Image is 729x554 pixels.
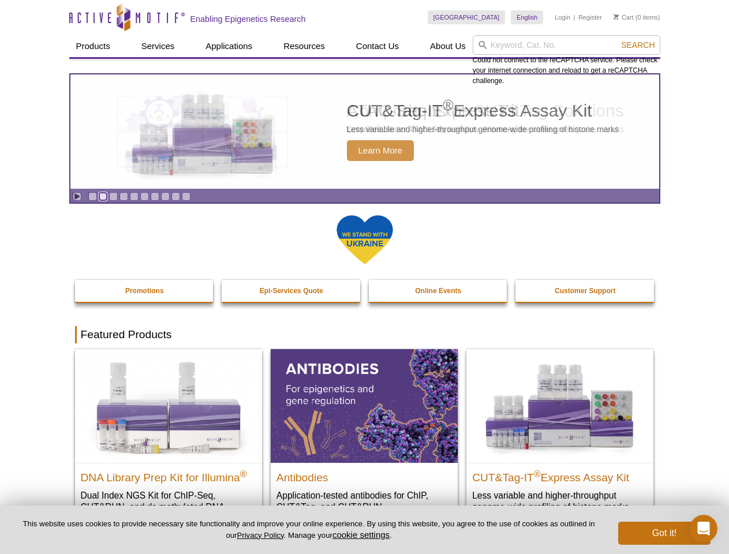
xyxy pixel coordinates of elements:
[515,280,655,302] a: Customer Support
[574,10,575,24] li: |
[423,35,473,57] a: About Us
[134,35,182,57] a: Services
[349,35,406,57] a: Contact Us
[690,515,717,542] iframe: Intercom live chat
[18,519,599,541] p: This website uses cookies to provide necessary site functionality and improve your online experie...
[614,13,634,21] a: Cart
[125,287,164,295] strong: Promotions
[336,214,394,265] img: We Stand With Ukraine
[161,192,170,201] a: Go to slide 8
[473,35,660,55] input: Keyword, Cat. No.
[70,74,659,189] a: CUT&Tag-IT Express Assay Kit CUT&Tag-IT®Express Assay Kit Less variable and higher-throughput gen...
[369,280,509,302] a: Online Events
[332,530,390,540] button: cookie settings
[70,74,659,189] article: CUT&Tag-IT Express Assay Kit
[75,326,655,343] h2: Featured Products
[614,14,619,20] img: Your Cart
[534,469,541,478] sup: ®
[276,466,452,484] h2: Antibodies
[271,349,458,524] a: All Antibodies Antibodies Application-tested antibodies for ChIP, CUT&Tag, and CUT&RUN.
[199,35,259,57] a: Applications
[347,102,619,119] h2: CUT&Tag-IT Express Assay Kit
[88,192,97,201] a: Go to slide 1
[466,349,653,462] img: CUT&Tag-IT® Express Assay Kit
[151,192,159,201] a: Go to slide 7
[140,192,149,201] a: Go to slide 6
[75,349,262,462] img: DNA Library Prep Kit for Illumina
[260,287,323,295] strong: Epi-Services Quote
[130,192,139,201] a: Go to slide 5
[614,10,660,24] li: (0 items)
[555,13,570,21] a: Login
[107,68,298,195] img: CUT&Tag-IT Express Assay Kit
[511,10,543,24] a: English
[472,466,648,484] h2: CUT&Tag-IT Express Assay Kit
[555,287,615,295] strong: Customer Support
[119,192,128,201] a: Go to slide 4
[347,124,619,134] p: Less variable and higher-throughput genome-wide profiling of histone marks
[271,349,458,462] img: All Antibodies
[81,466,256,484] h2: DNA Library Prep Kit for Illumina
[69,35,117,57] a: Products
[99,192,107,201] a: Go to slide 2
[473,35,660,86] div: Could not connect to the reCAPTCHA service. Please check your internet connection and reload to g...
[73,192,81,201] a: Toggle autoplay
[578,13,602,21] a: Register
[190,14,306,24] h2: Enabling Epigenetics Research
[618,522,711,545] button: Got it!
[443,97,453,113] sup: ®
[621,40,655,50] span: Search
[222,280,361,302] a: Epi-Services Quote
[171,192,180,201] a: Go to slide 9
[81,489,256,525] p: Dual Index NGS Kit for ChIP-Seq, CUT&RUN, and ds methylated DNA assays.
[276,489,452,513] p: Application-tested antibodies for ChIP, CUT&Tag, and CUT&RUN.
[347,140,414,161] span: Learn More
[618,40,658,50] button: Search
[109,192,118,201] a: Go to slide 3
[75,280,215,302] a: Promotions
[276,35,332,57] a: Resources
[428,10,506,24] a: [GEOGRAPHIC_DATA]
[240,469,247,478] sup: ®
[466,349,653,524] a: CUT&Tag-IT® Express Assay Kit CUT&Tag-IT®Express Assay Kit Less variable and higher-throughput ge...
[182,192,190,201] a: Go to slide 10
[75,349,262,536] a: DNA Library Prep Kit for Illumina DNA Library Prep Kit for Illumina® Dual Index NGS Kit for ChIP-...
[472,489,648,513] p: Less variable and higher-throughput genome-wide profiling of histone marks​.
[415,287,461,295] strong: Online Events
[237,531,283,540] a: Privacy Policy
